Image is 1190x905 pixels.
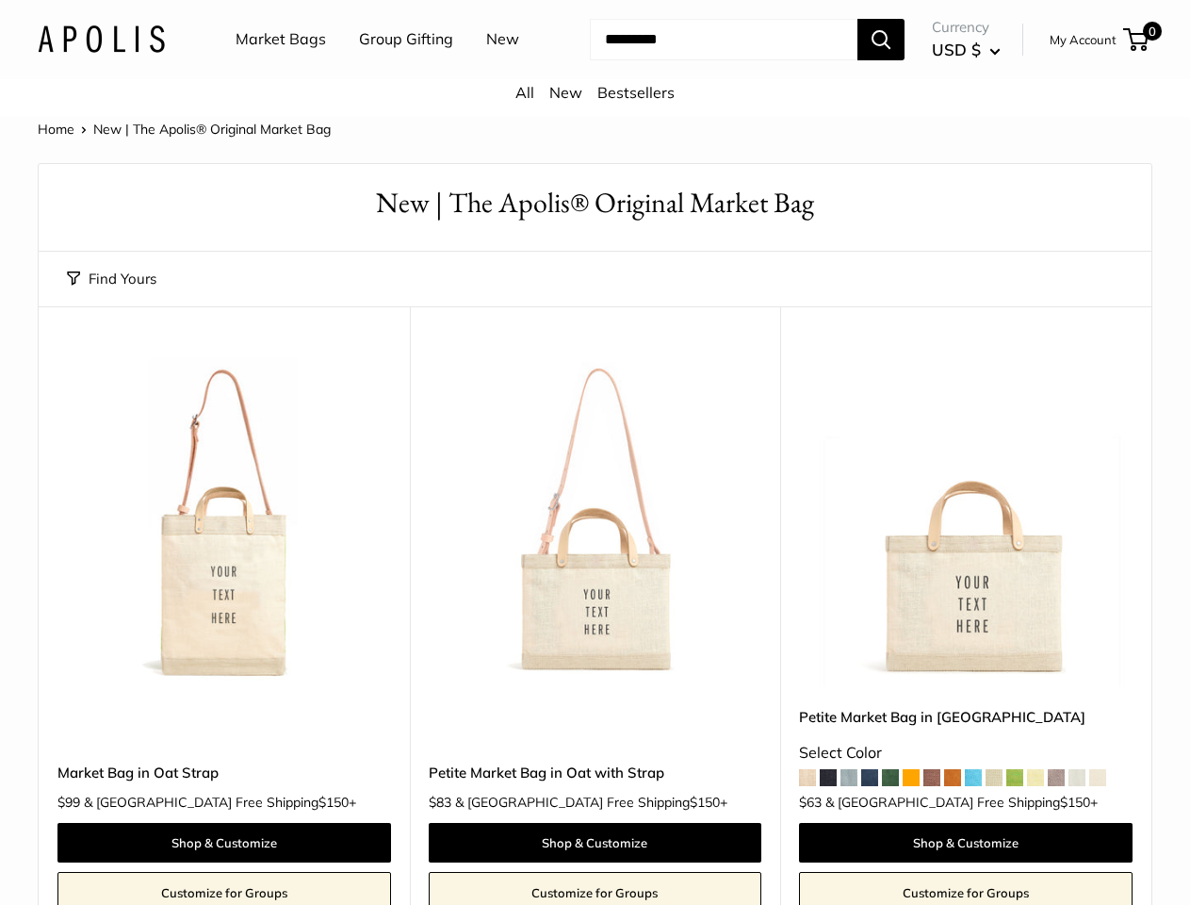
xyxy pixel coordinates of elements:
[799,739,1133,767] div: Select Color
[38,121,74,138] a: Home
[932,14,1001,41] span: Currency
[690,794,720,811] span: $150
[93,121,331,138] span: New | The Apolis® Original Market Bag
[590,19,857,60] input: Search...
[67,183,1123,223] h1: New | The Apolis® Original Market Bag
[825,796,1098,809] span: & [GEOGRAPHIC_DATA] Free Shipping +
[597,83,675,102] a: Bestsellers
[429,354,762,687] a: Petite Market Bag in Oat with StrapPetite Market Bag in Oat with Strap
[38,117,331,141] nav: Breadcrumb
[57,823,391,863] a: Shop & Customize
[1060,794,1090,811] span: $150
[57,794,80,811] span: $99
[429,354,762,687] img: Petite Market Bag in Oat with Strap
[236,25,326,54] a: Market Bags
[799,823,1133,863] a: Shop & Customize
[932,35,1001,65] button: USD $
[359,25,453,54] a: Group Gifting
[429,823,762,863] a: Shop & Customize
[57,762,391,783] a: Market Bag in Oat Strap
[799,794,822,811] span: $63
[1125,28,1149,51] a: 0
[318,794,349,811] span: $150
[84,796,356,809] span: & [GEOGRAPHIC_DATA] Free Shipping +
[799,706,1133,728] a: Petite Market Bag in [GEOGRAPHIC_DATA]
[799,354,1133,687] img: Petite Market Bag in Oat
[1050,28,1117,51] a: My Account
[57,354,391,687] a: Market Bag in Oat StrapMarket Bag in Oat Strap
[1143,22,1162,41] span: 0
[932,40,981,59] span: USD $
[455,796,727,809] span: & [GEOGRAPHIC_DATA] Free Shipping +
[67,266,156,292] button: Find Yours
[57,354,391,687] img: Market Bag in Oat Strap
[857,19,905,60] button: Search
[515,83,534,102] a: All
[486,25,519,54] a: New
[429,794,451,811] span: $83
[549,83,582,102] a: New
[38,25,165,53] img: Apolis
[799,354,1133,687] a: Petite Market Bag in OatPetite Market Bag in Oat
[429,762,762,783] a: Petite Market Bag in Oat with Strap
